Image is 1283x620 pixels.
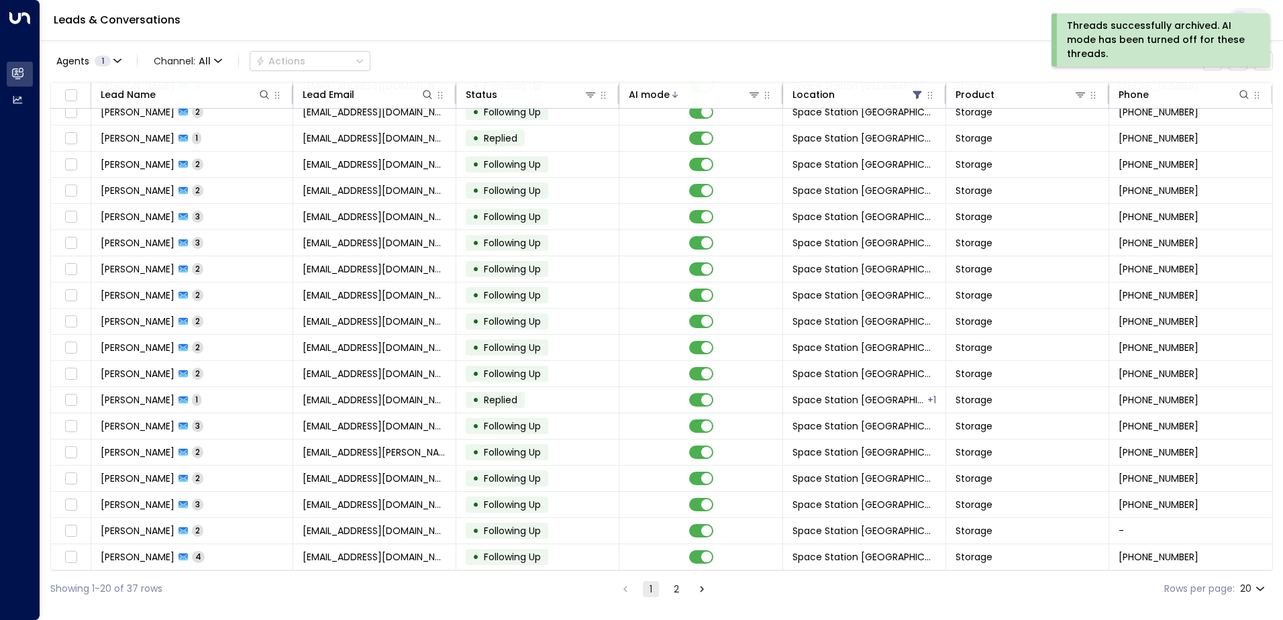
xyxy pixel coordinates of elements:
span: +447810000000 [1119,158,1198,171]
div: Lead Name [101,87,156,103]
span: rmg2711@gmail.com [303,184,446,197]
div: • [472,258,479,280]
span: Sue Wiseman [101,498,174,511]
span: 3 [192,211,203,222]
button: Go to page 2 [668,581,684,597]
span: John Rudge [101,105,174,119]
a: Leads & Conversations [54,12,181,28]
div: Button group with a nested menu [250,51,370,71]
span: Toggle select row [62,235,79,252]
span: suesartschool@gmail.com [303,498,446,511]
span: Space Station Solihull [792,419,936,433]
span: Storage [956,550,992,564]
span: Following Up [484,419,541,433]
span: Storage [956,132,992,145]
div: • [472,153,479,176]
span: +447979758842 [1119,236,1198,250]
span: +447940061834 [1119,446,1198,459]
span: Channel: [148,52,227,70]
span: Maddy Holland [101,315,174,328]
span: Following Up [484,210,541,223]
span: 3 [192,237,203,248]
div: • [472,127,479,150]
span: Amanda Furey [101,341,174,354]
span: +447825151515 [1119,289,1198,302]
span: +447931537909 [1119,393,1198,407]
span: Space Station Solihull [792,524,936,537]
span: Following Up [484,262,541,276]
span: +447713856864 [1119,315,1198,328]
span: Toggle select row [62,523,79,539]
span: Toggle select row [62,470,79,487]
span: Following Up [484,446,541,459]
span: Space Station Solihull [792,105,936,119]
span: 3 [192,420,203,431]
span: Space Station Solihull [792,289,936,302]
span: 1 [192,132,201,144]
span: Space Station Solihull [792,472,936,485]
span: Agents [56,56,89,66]
span: 2 [192,368,203,379]
span: J Jones [101,158,174,171]
span: 2 [192,185,203,196]
span: Toggle select row [62,104,79,121]
div: • [472,101,479,123]
div: Phone [1119,87,1251,103]
div: Phone [1119,87,1149,103]
span: Storage [956,524,992,537]
span: Anila Kiran [101,446,174,459]
span: 1 [192,394,201,405]
span: 2 [192,342,203,353]
span: +447360651328 [1119,210,1198,223]
span: Toggle select row [62,444,79,461]
span: Following Up [484,341,541,354]
span: Carltaur@gmail.com [303,524,446,537]
div: • [472,179,479,202]
span: Toggle select row [62,549,79,566]
span: 2 [192,472,203,484]
td: - [1109,518,1272,544]
label: Rows per page: [1164,582,1235,596]
span: Space Station Solihull [792,236,936,250]
span: Storage [956,419,992,433]
div: • [472,441,479,464]
span: All [199,56,211,66]
span: ijaz.ahmad.jalal@gmail.com [303,446,446,459]
span: mdlmaitri@gmail.com [303,550,446,564]
span: David Robertson [101,132,174,145]
span: robodar@aol.com [303,132,446,145]
span: Storage [956,158,992,171]
span: Replied [484,393,517,407]
span: Storage [956,498,992,511]
span: clairesumpter2@gmail.com [303,419,446,433]
span: +447717368706 [1119,341,1198,354]
span: +447931537909 [1119,498,1198,511]
button: Channel:All [148,52,227,70]
span: Storage [956,367,992,380]
div: • [472,546,479,568]
div: Lead Name [101,87,271,103]
span: j.jones060@yahoo.com [303,158,446,171]
span: +447749606265 [1119,419,1198,433]
div: • [472,205,479,228]
span: Space Station Solihull [792,158,936,171]
div: Product [956,87,1087,103]
span: Storage [956,472,992,485]
span: Storage [956,210,992,223]
button: page 1 [643,581,659,597]
span: emmaosborne71@gmail.com [303,472,446,485]
button: Actions [250,51,370,71]
div: • [472,415,479,437]
span: Toggle select row [62,156,79,173]
button: Go to next page [694,581,710,597]
span: Storage [956,262,992,276]
span: Toggle select row [62,392,79,409]
span: Space Station Solihull [792,550,936,564]
div: Lead Email [303,87,354,103]
span: Toggle select row [62,261,79,278]
span: +447791380990 [1119,132,1198,145]
span: Maitri Lalai [101,550,174,564]
span: 2 [192,106,203,117]
div: Location [792,87,835,103]
span: Space Station Solihull [792,210,936,223]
